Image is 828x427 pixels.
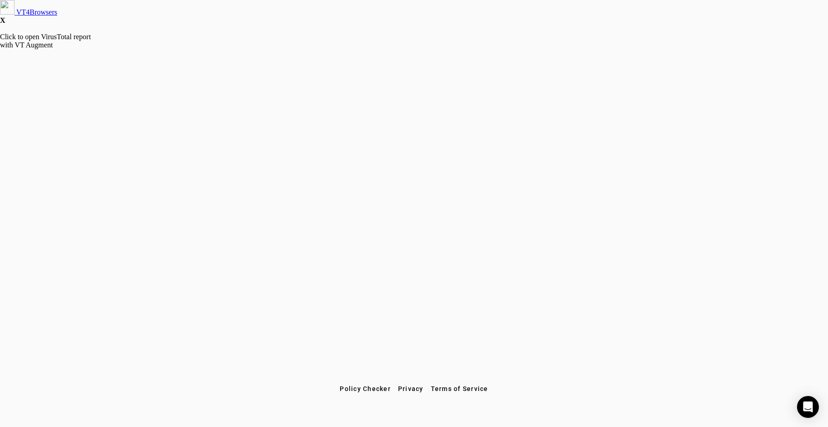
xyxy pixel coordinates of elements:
span: Policy Checker [340,385,391,392]
span: Privacy [398,385,424,392]
button: Policy Checker [336,381,394,397]
span: Terms of Service [431,385,488,392]
button: Privacy [394,381,427,397]
button: Terms of Service [427,381,492,397]
div: Open Intercom Messenger [797,396,819,418]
